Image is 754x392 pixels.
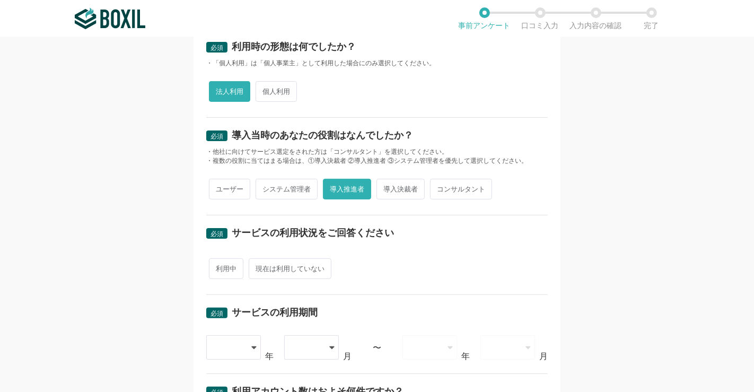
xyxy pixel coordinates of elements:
[209,81,250,102] span: 法人利用
[209,258,243,279] span: 利用中
[256,179,318,199] span: システム管理者
[206,156,548,165] div: ・複数の役割に当てはまる場合は、①導入決裁者 ②導入推進者 ③システム管理者を優先して選択してください。
[512,7,568,30] li: 口コミ入力
[265,352,274,361] div: 年
[209,179,250,199] span: ユーザー
[211,310,223,317] span: 必須
[211,44,223,51] span: 必須
[206,59,548,68] div: ・「個人利用」は「個人事業主」として利用した場合にのみ選択してください。
[539,352,548,361] div: 月
[211,133,223,140] span: 必須
[430,179,492,199] span: コンサルタント
[376,179,425,199] span: 導入決裁者
[232,308,318,317] div: サービスの利用期間
[249,258,331,279] span: 現在は利用していない
[206,147,548,156] div: ・他社に向けてサービス選定をされた方は「コンサルタント」を選択してください。
[568,7,624,30] li: 入力内容の確認
[211,230,223,238] span: 必須
[457,7,512,30] li: 事前アンケート
[256,81,297,102] span: 個人利用
[373,344,381,352] div: 〜
[232,42,356,51] div: 利用時の形態は何でしたか？
[624,7,679,30] li: 完了
[232,228,394,238] div: サービスの利用状況をご回答ください
[343,352,352,361] div: 月
[323,179,371,199] span: 導入推進者
[232,130,413,140] div: 導入当時のあなたの役割はなんでしたか？
[75,8,145,29] img: ボクシルSaaS_ロゴ
[461,352,470,361] div: 年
